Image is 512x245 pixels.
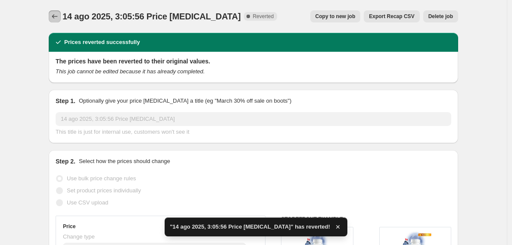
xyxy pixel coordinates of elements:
[64,38,140,47] h2: Prices reverted successfully
[79,97,291,105] p: Optionally give your price [MEDICAL_DATA] a title (eg "March 30% off sale on boots")
[56,57,451,66] h2: The prices have been reverted to their original values.
[56,112,451,126] input: 30% off holiday sale
[364,10,419,22] button: Export Recap CSV
[67,199,108,206] span: Use CSV upload
[67,175,136,182] span: Use bulk price change rules
[253,13,274,20] span: Reverted
[79,157,170,166] p: Select how the prices should change
[56,129,189,135] span: This title is just for internal use, customers won't see it
[63,233,95,240] span: Change type
[56,157,75,166] h2: Step 2.
[423,10,458,22] button: Delete job
[62,12,240,21] span: 14 ago 2025, 3:05:56 Price [MEDICAL_DATA]
[428,13,453,20] span: Delete job
[170,223,330,231] span: "14 ago 2025, 3:05:56 Price [MEDICAL_DATA]" has reverted!
[369,13,414,20] span: Export Recap CSV
[315,13,356,20] span: Copy to new job
[49,10,61,22] button: Price change jobs
[56,97,75,105] h2: Step 1.
[310,10,361,22] button: Copy to new job
[67,187,141,194] span: Set product prices individually
[63,223,75,230] h3: Price
[281,216,451,223] h6: STOREFRONT EXAMPLE
[56,68,205,75] i: This job cannot be edited because it has already completed.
